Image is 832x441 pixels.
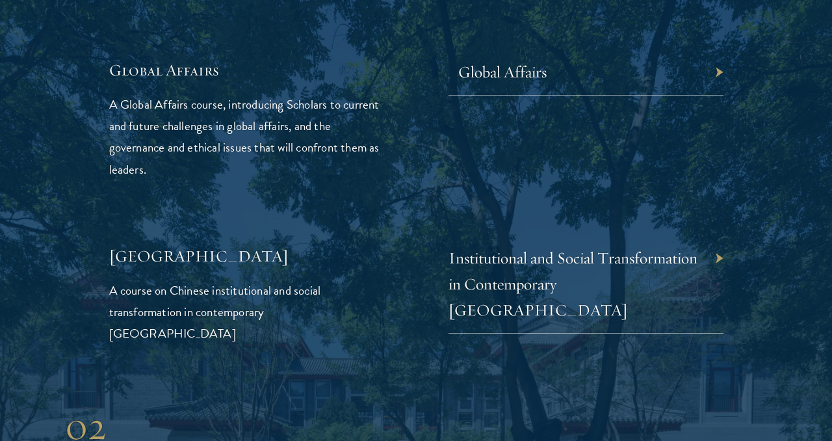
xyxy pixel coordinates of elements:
p: A course on Chinese institutional and social transformation in contemporary [GEOGRAPHIC_DATA] [109,280,384,344]
a: Global Affairs [458,62,547,82]
p: A Global Affairs course, introducing Scholars to current and future challenges in global affairs,... [109,94,384,180]
h5: [GEOGRAPHIC_DATA] [109,245,384,267]
h5: Global Affairs [109,59,384,81]
a: Institutional and Social Transformation in Contemporary [GEOGRAPHIC_DATA] [448,248,697,320]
